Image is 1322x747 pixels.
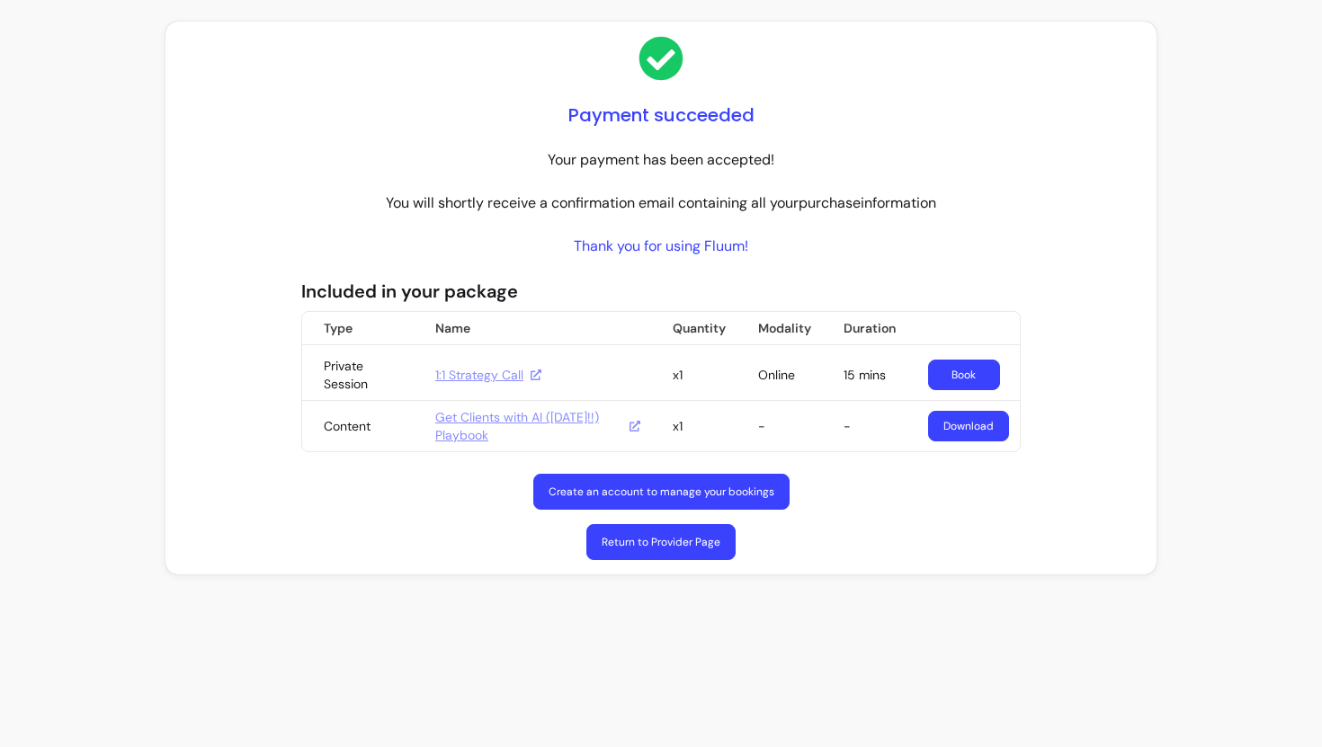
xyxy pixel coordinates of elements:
h1: Payment succeeded [568,102,755,128]
p: Included in your package [301,279,1021,304]
a: Get Clients with AI ([DATE]!!) Playbook [435,408,640,444]
span: Online [758,367,795,383]
span: x1 [673,367,683,383]
span: x1 [673,418,683,434]
th: Type [302,312,414,345]
p: You will shortly receive a confirmation email containing all your purchase information [386,192,936,214]
a: Download [928,411,1009,441]
p: Your payment has been accepted! [548,149,774,171]
th: Quantity [651,312,737,345]
p: Thank you for using Fluum! [574,236,748,257]
th: Name [414,312,651,345]
a: Create an account to manage your bookings [533,474,790,510]
a: Book [928,360,1000,390]
a: Return to Provider Page [586,524,736,560]
span: Content [324,418,371,434]
th: Duration [822,312,907,345]
th: Modality [737,312,822,345]
span: - [758,418,765,434]
span: 15 mins [844,367,886,383]
a: 1:1 Strategy Call [435,366,541,384]
span: Private Session [324,358,368,392]
span: - [844,418,851,434]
